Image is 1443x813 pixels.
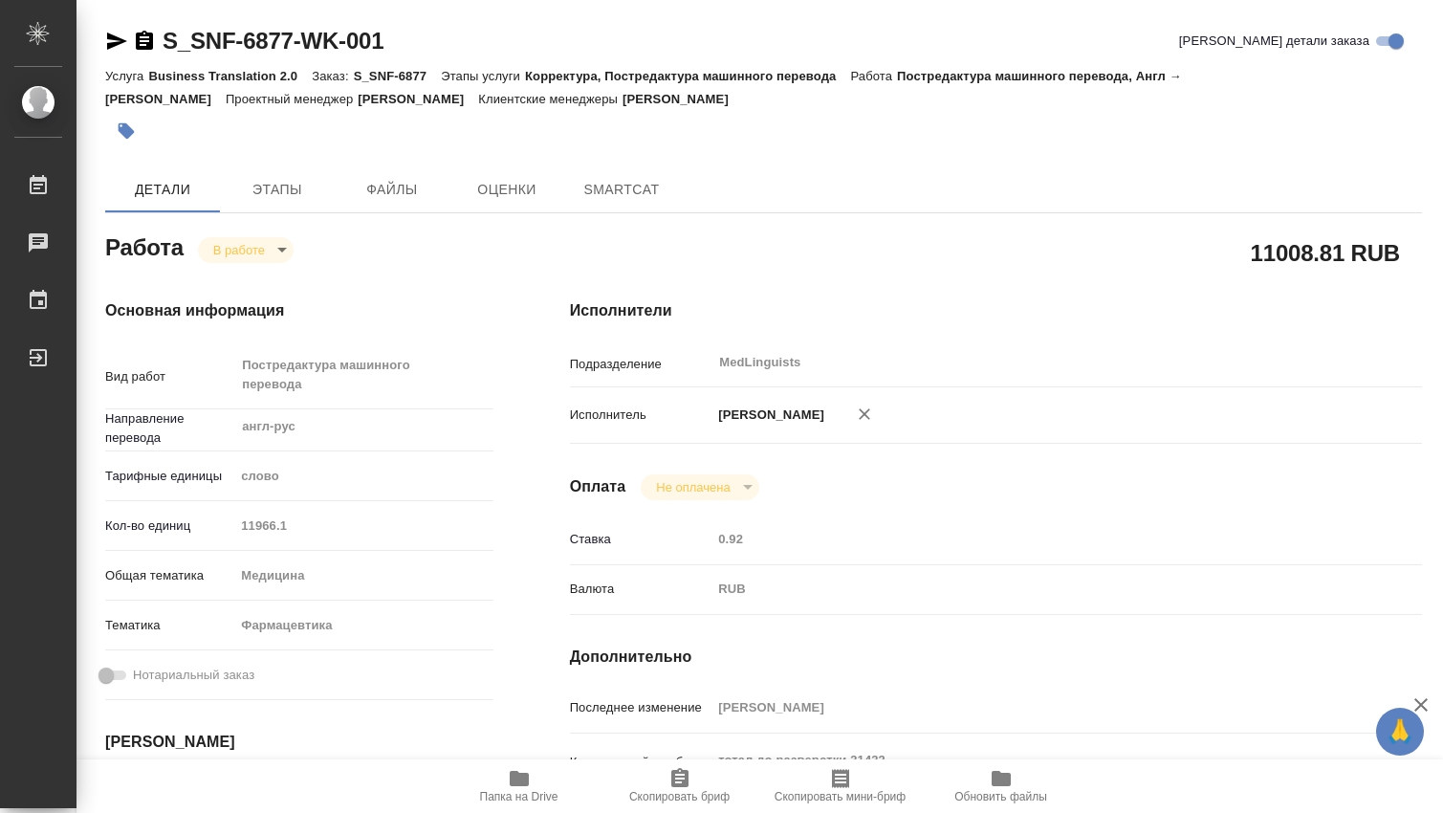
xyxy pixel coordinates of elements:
button: Удалить исполнителя [843,393,885,435]
p: Комментарий к работе [570,753,712,772]
textarea: тотал до разверстки 31433 [711,744,1350,777]
div: RUB [711,573,1350,605]
p: Валюта [570,580,712,599]
span: [PERSON_NAME] детали заказа [1179,32,1369,51]
p: Подразделение [570,355,712,374]
input: Пустое поле [711,525,1350,553]
h4: Оплата [570,475,626,498]
p: Клиентские менеджеры [478,92,623,106]
p: S_SNF-6877 [354,69,442,83]
p: Тематика [105,616,234,635]
button: Папка на Drive [439,759,600,813]
h2: Работа [105,229,184,263]
span: Детали [117,178,208,202]
span: Нотариальный заказ [133,666,254,685]
a: S_SNF-6877-WK-001 [163,28,383,54]
p: Ставка [570,530,712,549]
p: Заказ: [312,69,353,83]
p: Исполнитель [570,406,712,425]
button: В работе [208,242,271,258]
p: Услуга [105,69,148,83]
button: Скопировать мини-бриф [760,759,921,813]
p: Вид работ [105,367,234,386]
span: 🙏 [1384,712,1416,752]
button: Скопировать ссылку [133,30,156,53]
p: Кол-во единиц [105,516,234,536]
h4: [PERSON_NAME] [105,731,493,754]
button: Скопировать ссылку для ЯМессенджера [105,30,128,53]
p: Работа [850,69,897,83]
p: Корректура, Постредактура машинного перевода [525,69,850,83]
p: Общая тематика [105,566,234,585]
p: Последнее изменение [570,698,712,717]
p: Направление перевода [105,409,234,448]
input: Пустое поле [234,512,492,539]
span: Файлы [346,178,438,202]
p: Проектный менеджер [226,92,358,106]
div: Фармацевтика [234,609,492,642]
div: слово [234,460,492,493]
input: Пустое поле [711,693,1350,721]
span: Этапы [231,178,323,202]
p: Этапы услуги [441,69,525,83]
button: 🙏 [1376,708,1424,756]
h4: Дополнительно [570,646,1422,669]
p: Business Translation 2.0 [148,69,312,83]
div: Медицина [234,560,492,592]
span: Обновить файлы [954,790,1047,803]
span: SmartCat [576,178,667,202]
p: Тарифные единицы [105,467,234,486]
h4: Исполнители [570,299,1422,322]
span: Оценки [461,178,553,202]
button: Добавить тэг [105,110,147,152]
p: [PERSON_NAME] [358,92,478,106]
button: Не оплачена [650,479,735,495]
div: В работе [198,237,294,263]
p: [PERSON_NAME] [711,406,824,425]
span: Скопировать мини-бриф [775,790,906,803]
h4: Основная информация [105,299,493,322]
button: Обновить файлы [921,759,1082,813]
h2: 11008.81 RUB [1251,236,1400,269]
span: Папка на Drive [480,790,558,803]
p: [PERSON_NAME] [623,92,743,106]
button: Скопировать бриф [600,759,760,813]
span: Скопировать бриф [629,790,730,803]
div: В работе [641,474,758,500]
